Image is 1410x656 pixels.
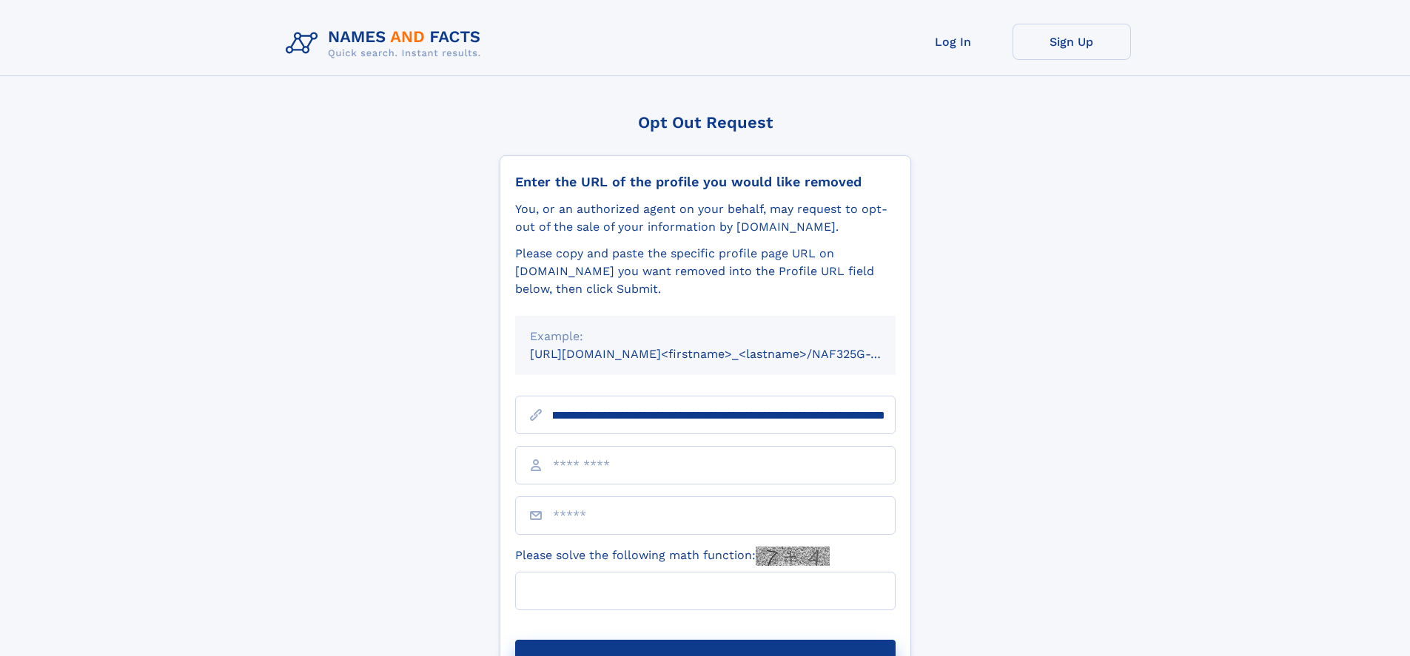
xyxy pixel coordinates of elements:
[515,200,896,236] div: You, or an authorized agent on your behalf, may request to opt-out of the sale of your informatio...
[530,347,924,361] small: [URL][DOMAIN_NAME]<firstname>_<lastname>/NAF325G-xxxxxxxx
[894,24,1013,60] a: Log In
[515,547,830,566] label: Please solve the following math function:
[1013,24,1131,60] a: Sign Up
[280,24,493,64] img: Logo Names and Facts
[515,245,896,298] div: Please copy and paste the specific profile page URL on [DOMAIN_NAME] you want removed into the Pr...
[500,113,911,132] div: Opt Out Request
[530,328,881,345] div: Example:
[515,174,896,190] div: Enter the URL of the profile you would like removed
